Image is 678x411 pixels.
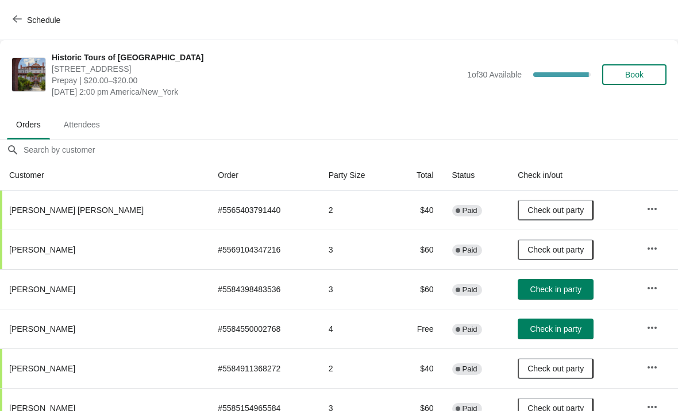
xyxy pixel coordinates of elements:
span: Check in party [530,324,581,334]
span: Book [625,70,644,79]
span: [PERSON_NAME] [9,364,75,373]
span: Paid [463,285,477,294]
span: [PERSON_NAME] [9,245,75,254]
td: $40 [394,348,442,388]
button: Check in party [518,319,594,339]
span: Schedule [27,15,60,25]
th: Order [209,160,319,191]
span: Paid [463,325,477,334]
td: $60 [394,230,442,269]
span: Check out party [527,245,584,254]
span: Paid [463,365,477,374]
span: [PERSON_NAME] [9,285,75,294]
span: [DATE] 2:00 pm America/New_York [52,86,461,98]
button: Book [602,64,667,85]
th: Status [443,160,509,191]
span: Historic Tours of [GEOGRAPHIC_DATA] [52,52,461,63]
span: Attendees [55,114,109,135]
td: # 5584911368272 [209,348,319,388]
button: Check in party [518,279,594,300]
span: 1 of 30 Available [467,70,522,79]
input: Search by customer [23,139,678,160]
td: 3 [319,230,395,269]
span: Check out party [527,364,584,373]
th: Check in/out [509,160,637,191]
td: # 5584398483536 [209,269,319,309]
td: 4 [319,309,395,348]
td: # 5584550002768 [209,309,319,348]
th: Party Size [319,160,395,191]
td: $40 [394,191,442,230]
span: [PERSON_NAME] [PERSON_NAME] [9,205,144,215]
span: Paid [463,246,477,255]
td: # 5569104347216 [209,230,319,269]
td: 2 [319,348,395,388]
th: Total [394,160,442,191]
td: Free [394,309,442,348]
span: Check in party [530,285,581,294]
span: Orders [7,114,50,135]
span: Paid [463,206,477,215]
span: [PERSON_NAME] [9,324,75,334]
td: 2 [319,191,395,230]
span: Prepay | $20.00–$20.00 [52,75,461,86]
button: Check out party [518,358,594,379]
td: 3 [319,269,395,309]
button: Schedule [6,10,70,30]
button: Check out party [518,239,594,260]
img: Historic Tours of Flagler College [12,58,45,91]
span: [STREET_ADDRESS] [52,63,461,75]
td: $60 [394,269,442,309]
span: Check out party [527,205,584,215]
button: Check out party [518,200,594,220]
td: # 5565403791440 [209,191,319,230]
